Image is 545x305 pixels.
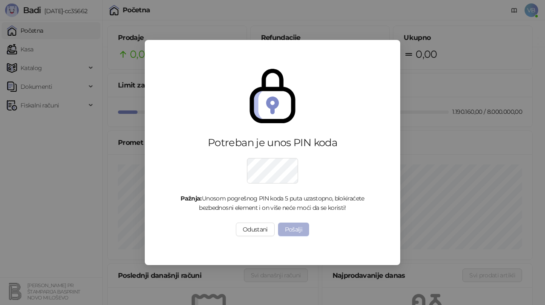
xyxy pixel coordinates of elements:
[169,194,376,212] div: Unosom pogrešnog PIN koda 5 puta uzastopno, blokiraćete bezbednosni element i on više neće moći d...
[236,223,275,236] button: Odustani
[181,195,202,202] strong: Pažnja:
[169,136,376,150] div: Potreban je unos PIN koda
[245,69,300,123] img: secure.svg
[278,223,310,236] button: Pošalji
